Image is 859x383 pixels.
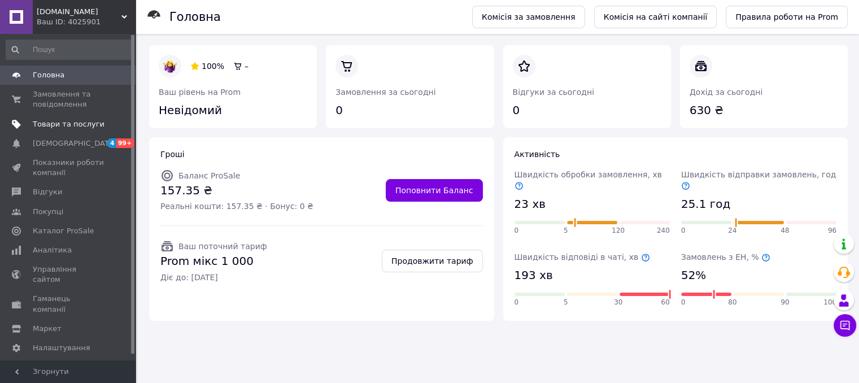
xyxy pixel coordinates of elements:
[514,267,553,284] span: 193 хв
[33,245,72,255] span: Аналітика
[594,6,717,28] a: Комісія на сайті компанії
[116,138,135,148] span: 99+
[681,298,686,307] span: 0
[614,298,622,307] span: 30
[514,253,650,262] span: Швидкість відповіді в чаті, хв
[726,6,848,28] a: Правила роботи на Prom
[564,298,568,307] span: 5
[780,298,789,307] span: 90
[160,253,267,269] span: Prom мікс 1 000
[169,10,221,24] h1: Головна
[33,187,62,197] span: Відгуки
[160,150,185,159] span: Гроші
[245,62,248,71] span: –
[107,138,116,148] span: 4
[472,6,585,28] a: Комісія за замовлення
[382,250,483,272] a: Продовжити тариф
[681,267,706,284] span: 52%
[681,226,686,236] span: 0
[33,119,104,129] span: Товари та послуги
[33,158,104,178] span: Показники роботи компанії
[681,253,770,262] span: Замовлень з ЕН, %
[178,171,240,180] span: Баланс ProSale
[33,343,90,353] span: Налаштування
[728,226,736,236] span: 24
[828,226,836,236] span: 96
[612,226,625,236] span: 120
[37,7,121,17] span: BAZAR.net
[33,294,104,314] span: Гаманець компанії
[160,272,267,283] span: Діє до: [DATE]
[514,226,519,236] span: 0
[514,150,560,159] span: Активність
[33,70,64,80] span: Головна
[657,226,670,236] span: 240
[681,196,730,212] span: 25.1 год
[33,138,116,149] span: [DEMOGRAPHIC_DATA]
[834,314,856,337] button: Чат з покупцем
[6,40,133,60] input: Пошук
[661,298,669,307] span: 60
[386,179,483,202] a: Поповнити Баланс
[202,62,224,71] span: 100%
[564,226,568,236] span: 5
[33,226,94,236] span: Каталог ProSale
[514,298,519,307] span: 0
[514,170,662,190] span: Швидкість обробки замовлення, хв
[514,196,546,212] span: 23 хв
[178,242,267,251] span: Ваш поточний тариф
[681,170,836,190] span: Швидкість відправки замовлень, год
[728,298,736,307] span: 80
[33,324,62,334] span: Маркет
[823,298,836,307] span: 100
[160,182,313,199] span: 157.35 ₴
[780,226,789,236] span: 48
[33,89,104,110] span: Замовлення та повідомлення
[33,264,104,285] span: Управління сайтом
[160,201,313,212] span: Реальні кошти: 157.35 ₴ · Бонус: 0 ₴
[37,17,136,27] div: Ваш ID: 4025901
[33,207,63,217] span: Покупці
